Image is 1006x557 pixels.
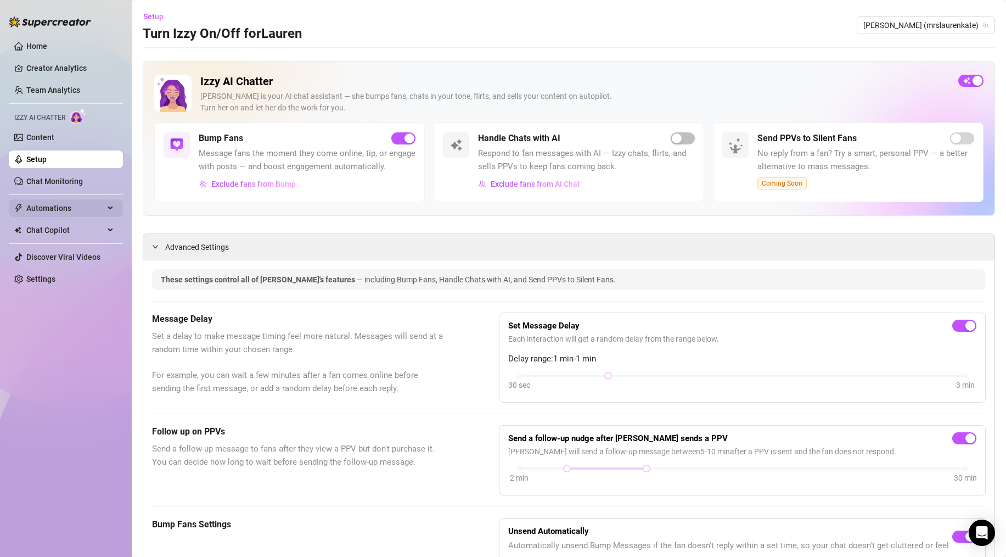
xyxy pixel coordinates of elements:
[154,75,192,112] img: Izzy AI Chatter
[152,425,444,438] h5: Follow up on PPVs
[728,138,746,155] img: silent-fans-ppv-o-N6Mmdf.svg
[26,59,114,77] a: Creator Analytics
[152,330,444,395] span: Set a delay to make message timing feel more natural. Messages will send at a random time within ...
[199,147,415,173] span: Message fans the moment they come online, tip, or engage with posts — and boost engagement automa...
[200,75,949,88] h2: Izzy AI Chatter
[26,86,80,94] a: Team Analytics
[26,221,104,239] span: Chat Copilot
[161,275,357,284] span: These settings control all of [PERSON_NAME]'s features
[479,180,486,188] img: svg%3e
[152,443,444,469] span: Send a follow-up message to fans after they view a PPV but don't purchase it. You can decide how ...
[26,253,100,261] a: Discover Viral Videos
[508,445,976,458] span: [PERSON_NAME] will send a follow-up message between 5 - 10 min after a PPV is sent and the fan do...
[26,275,55,283] a: Settings
[26,133,54,142] a: Content
[199,132,243,145] h5: Bump Fans
[70,108,87,124] img: AI Chatter
[478,147,695,173] span: Respond to fan messages with AI — Izzy chats, flirts, and sells PPVs to keep fans coming back.
[508,353,976,366] span: Delay range: 1 min - 1 min
[982,22,989,29] span: team
[199,175,296,193] button: Exclude fans from Bump
[969,520,995,546] div: Open Intercom Messenger
[508,379,530,391] div: 30 sec
[14,226,21,234] img: Chat Copilot
[143,12,164,21] span: Setup
[143,25,302,43] h3: Turn Izzy On/Off for Lauren
[165,241,229,253] span: Advanced Settings
[199,180,207,188] img: svg%3e
[152,313,444,326] h5: Message Delay
[14,204,23,213] span: thunderbolt
[954,472,977,484] div: 30 min
[14,113,65,123] span: Izzy AI Chatter
[26,42,47,51] a: Home
[508,526,589,536] strong: Unsend Automatically
[478,132,560,145] h5: Handle Chats with AI
[152,241,165,253] div: expanded
[508,433,728,443] strong: Send a follow-up nudge after [PERSON_NAME] sends a PPV
[211,180,296,188] span: Exclude fans from Bump
[510,472,529,484] div: 2 min
[478,175,581,193] button: Exclude fans from AI Chat
[956,379,975,391] div: 3 min
[449,138,463,152] img: svg%3e
[508,321,580,331] strong: Set Message Delay
[26,155,47,164] a: Setup
[26,177,83,186] a: Chat Monitoring
[757,147,974,173] span: No reply from a fan? Try a smart, personal PPV — a better alternative to mass messages.
[757,177,807,190] span: Coming Soon
[863,17,988,34] span: Lauren (mrslaurenkate)
[152,243,159,250] span: expanded
[170,138,183,152] img: svg%3e
[200,91,949,114] div: [PERSON_NAME] is your AI chat assistant — she bumps fans, chats in your tone, flirts, and sells y...
[357,275,616,284] span: — including Bump Fans, Handle Chats with AI, and Send PPVs to Silent Fans.
[9,16,91,27] img: logo-BBDzfeDw.svg
[152,518,444,531] h5: Bump Fans Settings
[508,333,976,345] span: Each interaction will get a random delay from the range below.
[143,8,172,25] button: Setup
[757,132,857,145] h5: Send PPVs to Silent Fans
[491,180,580,188] span: Exclude fans from AI Chat
[26,199,104,217] span: Automations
